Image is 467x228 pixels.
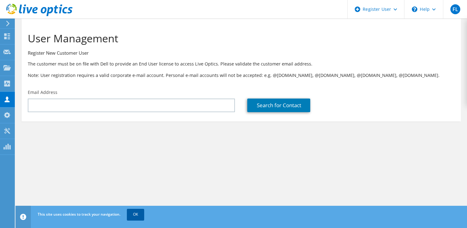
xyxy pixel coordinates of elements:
[38,212,120,217] span: This site uses cookies to track your navigation.
[28,89,57,95] label: Email Address
[28,61,455,67] p: The customer must be on file with Dell to provide an End User license to access Live Optics. Plea...
[247,99,310,112] a: Search for Contact
[127,209,144,220] a: OK
[412,6,417,12] svg: \n
[28,72,455,79] p: Note: User registration requires a valid corporate e-mail account. Personal e-mail accounts will ...
[28,49,455,56] h3: Register New Customer User
[450,4,460,14] span: FL
[28,32,452,45] h1: User Management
